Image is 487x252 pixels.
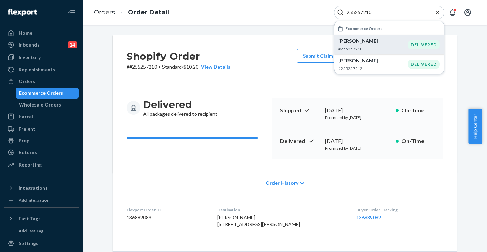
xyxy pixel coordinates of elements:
img: Flexport logo [8,9,37,16]
a: Orders [94,9,115,16]
div: Replenishments [19,66,55,73]
h3: Delivered [143,98,217,111]
input: Search Input [344,9,429,16]
dt: Buyer Order Tracking [356,207,443,213]
div: Wholesale Orders [19,101,61,108]
span: • [158,64,161,70]
dd: 136889089 [127,214,206,221]
p: Shipped [280,107,319,114]
button: Open notifications [446,6,459,19]
div: Add Integration [19,197,49,203]
a: Home [4,28,79,39]
button: Integrations [4,182,79,193]
button: Close Navigation [65,6,79,19]
div: Home [19,30,32,37]
div: [DATE] [325,107,390,114]
p: Promised by [DATE] [325,145,390,151]
p: On-Time [401,137,435,145]
div: Integrations [19,184,48,191]
span: Order History [266,180,298,187]
a: Parcel [4,111,79,122]
div: All packages delivered to recipient [143,98,217,118]
a: Prep [4,135,79,146]
div: Add Fast Tag [19,228,43,234]
ol: breadcrumbs [88,2,175,23]
span: Standard [162,64,182,70]
svg: Search Icon [337,9,344,16]
a: Settings [4,238,79,249]
button: Help Center [468,109,482,144]
button: Fast Tags [4,213,79,224]
h2: Shopify Order [127,49,230,63]
a: Orders [4,76,79,87]
div: Reporting [19,161,42,168]
a: Inventory [4,52,79,63]
div: Freight [19,125,36,132]
a: Reporting [4,159,79,170]
div: Inbounds [19,41,40,48]
dt: Flexport Order ID [127,207,206,213]
p: #255257212 [338,65,408,71]
div: Prep [19,137,29,144]
div: Settings [19,240,38,247]
button: Submit Claim [297,49,339,63]
p: Delivered [280,137,319,145]
p: # #255257210 / $10.20 [127,63,230,70]
div: Fast Tags [19,215,41,222]
div: Orders [19,78,35,85]
a: Returns [4,147,79,158]
div: [DATE] [325,137,390,145]
span: Support [14,5,39,11]
button: Open account menu [461,6,475,19]
a: Freight [4,123,79,134]
a: Inbounds24 [4,39,79,50]
a: Wholesale Orders [16,99,79,110]
div: Parcel [19,113,33,120]
button: View Details [198,63,230,70]
a: Add Integration [4,196,79,204]
p: On-Time [401,107,435,114]
a: 136889089 [356,214,381,220]
a: Add Fast Tag [4,227,79,235]
span: [PERSON_NAME] [STREET_ADDRESS][PERSON_NAME] [217,214,300,227]
div: DELIVERED [408,60,440,69]
div: Ecommerce Orders [19,90,63,97]
p: [PERSON_NAME] [338,57,408,64]
button: Close Search [434,9,441,16]
h6: Ecommerce Orders [345,26,382,31]
p: Promised by [DATE] [325,114,390,120]
a: Order Detail [128,9,169,16]
div: DELIVERED [408,40,440,49]
p: [PERSON_NAME] [338,38,408,44]
a: Replenishments [4,64,79,75]
div: 24 [68,41,77,48]
p: #255257210 [338,46,408,52]
a: Ecommerce Orders [16,88,79,99]
dt: Destination [217,207,346,213]
div: Returns [19,149,37,156]
div: Inventory [19,54,41,61]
